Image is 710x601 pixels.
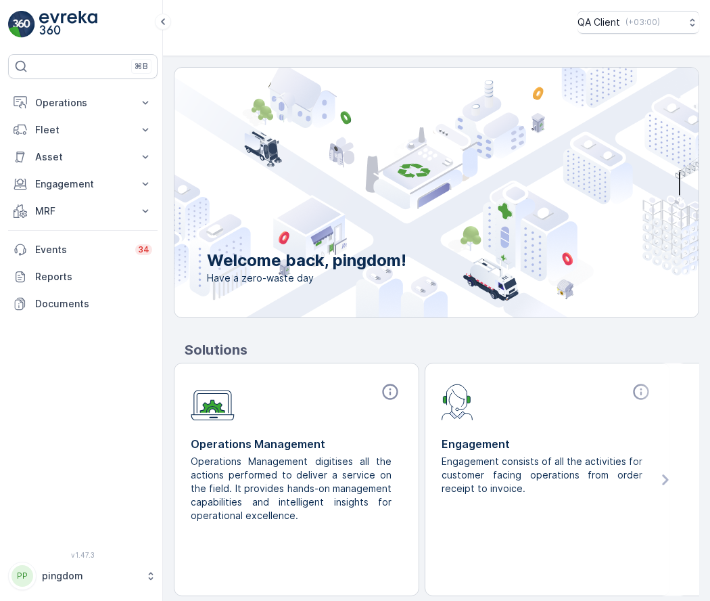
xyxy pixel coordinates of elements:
[8,116,158,143] button: Fleet
[8,143,158,171] button: Asset
[442,382,473,420] img: module-icon
[8,290,158,317] a: Documents
[35,297,152,311] p: Documents
[442,436,653,452] p: Engagement
[8,551,158,559] span: v 1.47.3
[135,61,148,72] p: ⌘B
[114,68,699,317] img: city illustration
[8,562,158,590] button: PPpingdom
[185,340,699,360] p: Solutions
[8,263,158,290] a: Reports
[35,204,131,218] p: MRF
[191,382,235,421] img: module-icon
[35,123,131,137] p: Fleet
[35,243,127,257] p: Events
[8,236,158,263] a: Events34
[442,455,642,495] p: Engagement consists of all the activities for customer facing operations from order receipt to in...
[191,455,392,522] p: Operations Management digitises all the actions performed to deliver a service on the field. It p...
[138,244,149,255] p: 34
[8,89,158,116] button: Operations
[35,270,152,284] p: Reports
[8,198,158,225] button: MRF
[42,569,139,583] p: pingdom
[191,436,402,452] p: Operations Management
[207,271,406,285] span: Have a zero-waste day
[35,96,131,110] p: Operations
[39,11,97,38] img: logo_light-DOdMpM7g.png
[8,171,158,198] button: Engagement
[625,17,660,28] p: ( +03:00 )
[11,565,33,587] div: PP
[577,11,699,34] button: QA Client(+03:00)
[35,150,131,164] p: Asset
[35,177,131,191] p: Engagement
[577,16,620,29] p: QA Client
[8,11,35,38] img: logo
[207,250,406,271] p: Welcome back, pingdom!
